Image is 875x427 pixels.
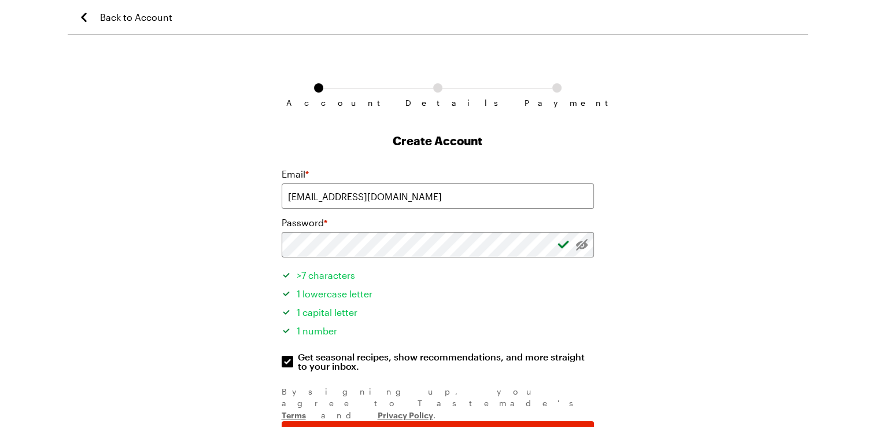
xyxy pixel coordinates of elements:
h1: Create Account [282,132,594,149]
span: >7 characters [297,270,355,281]
span: Back to Account [100,10,172,24]
input: Get seasonal recipes, show recommendations, and more straight to your inbox. [282,356,293,367]
span: Payment [525,98,589,108]
a: Privacy Policy [378,409,433,420]
label: Email [282,167,309,181]
ol: Subscription checkout form navigation [282,83,594,98]
span: 1 lowercase letter [297,288,372,299]
span: Get seasonal recipes, show recommendations, and more straight to your inbox. [298,352,595,371]
span: 1 number [297,325,337,336]
label: Password [282,216,327,230]
a: Terms [282,409,306,420]
span: Account [286,98,351,108]
div: By signing up , you agree to Tastemade's and . [282,386,594,421]
span: Details [405,98,470,108]
span: 1 capital letter [297,307,357,318]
